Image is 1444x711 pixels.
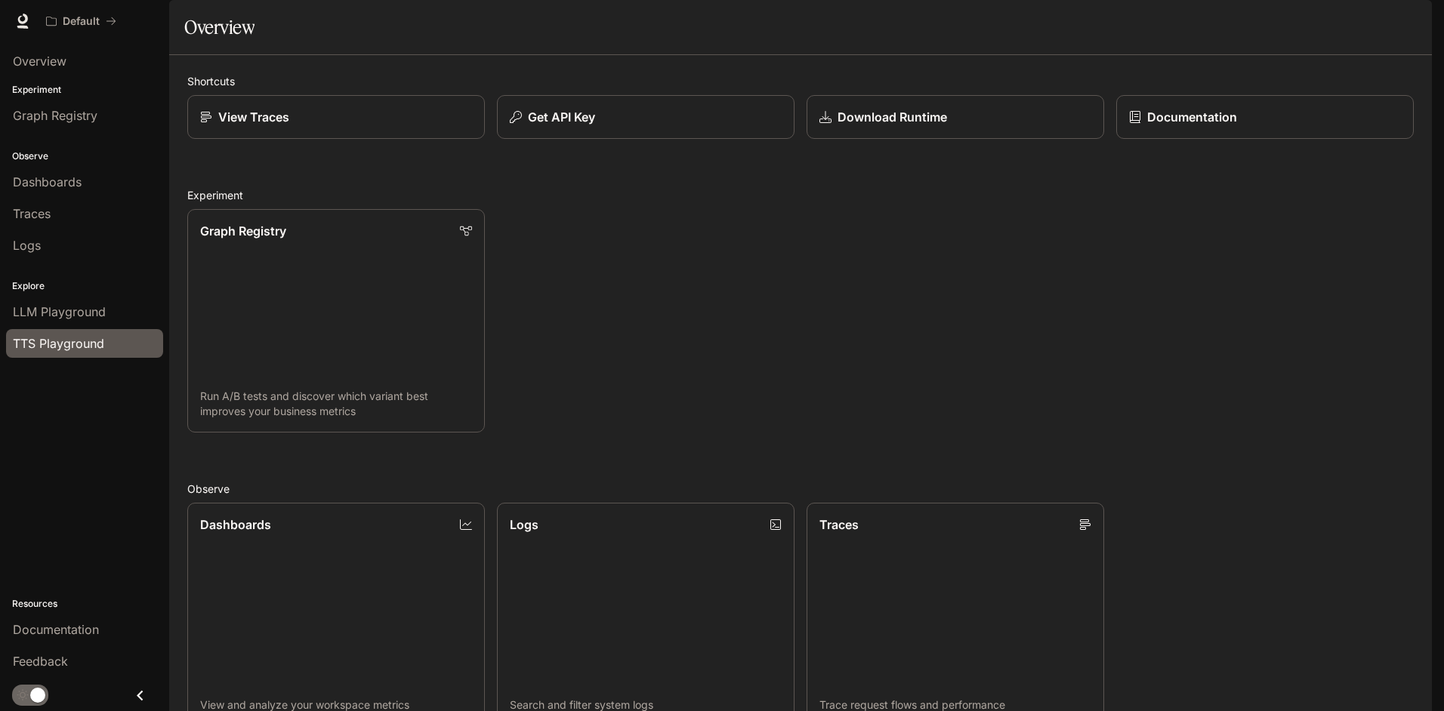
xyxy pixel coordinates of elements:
[63,15,100,28] p: Default
[218,108,289,126] p: View Traces
[184,12,255,42] h1: Overview
[187,73,1414,89] h2: Shortcuts
[187,95,485,139] a: View Traces
[200,222,286,240] p: Graph Registry
[497,95,795,139] button: Get API Key
[39,6,123,36] button: All workspaces
[807,95,1104,139] a: Download Runtime
[200,389,472,419] p: Run A/B tests and discover which variant best improves your business metrics
[1116,95,1414,139] a: Documentation
[528,108,595,126] p: Get API Key
[187,187,1414,203] h2: Experiment
[819,516,859,534] p: Traces
[838,108,947,126] p: Download Runtime
[1147,108,1237,126] p: Documentation
[200,516,271,534] p: Dashboards
[187,209,485,432] a: Graph RegistryRun A/B tests and discover which variant best improves your business metrics
[510,516,538,534] p: Logs
[187,481,1414,497] h2: Observe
